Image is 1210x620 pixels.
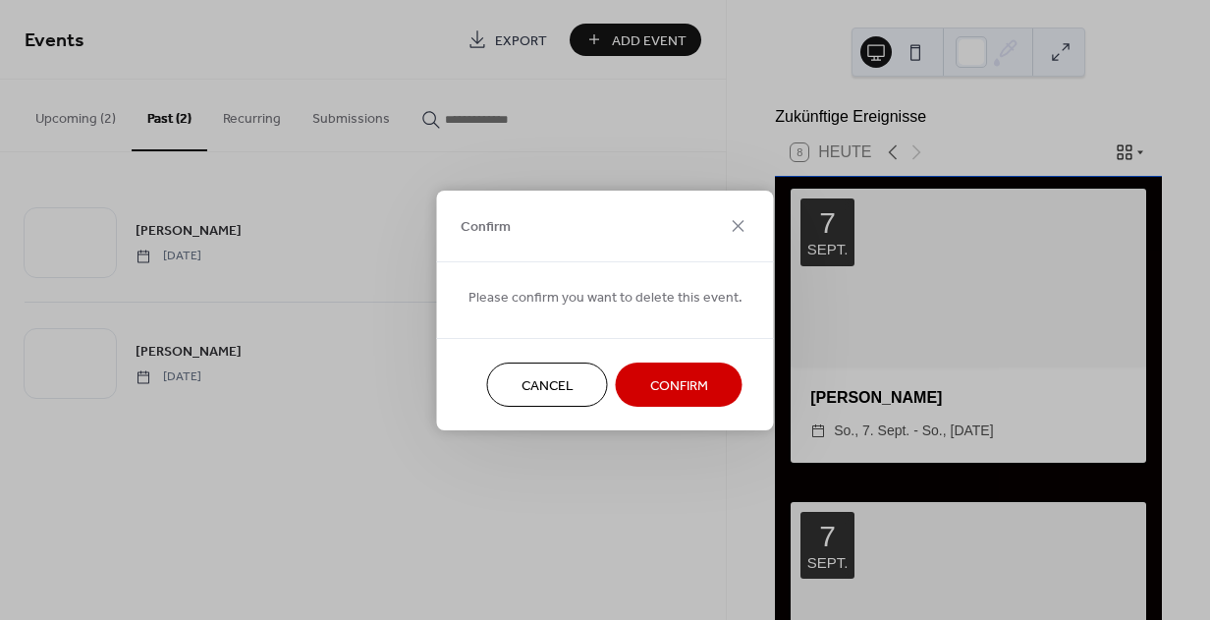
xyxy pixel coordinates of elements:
button: Confirm [616,363,742,407]
button: Cancel [487,363,608,407]
span: Cancel [522,375,574,396]
span: Confirm [650,375,708,396]
span: Confirm [461,217,511,238]
span: Please confirm you want to delete this event. [468,287,742,308]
